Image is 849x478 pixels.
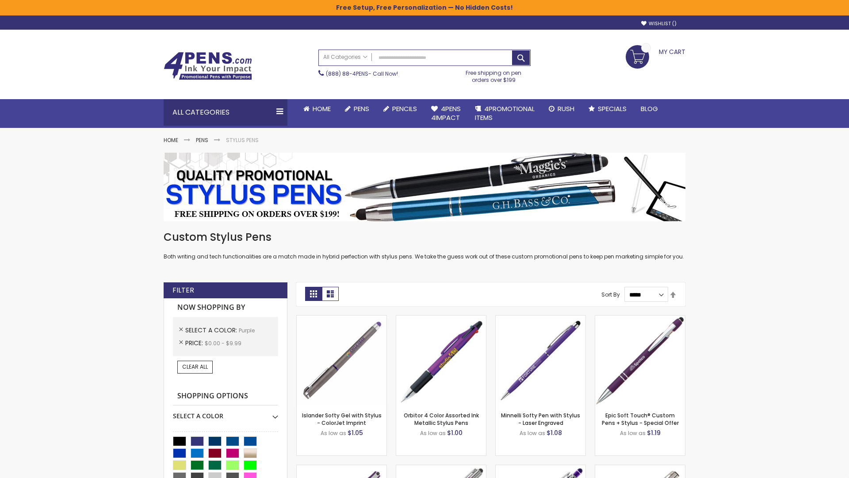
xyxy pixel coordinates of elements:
[297,465,386,472] a: Avendale Velvet Touch Stylus Gel Pen-Purple
[164,230,685,261] div: Both writing and tech functionalities are a match made in hybrid perfection with stylus pens. We ...
[326,70,398,77] span: - Call Now!
[354,104,369,113] span: Pens
[547,428,562,437] span: $1.08
[496,315,585,323] a: Minnelli Softy Pen with Stylus - Laser Engraved-Purple
[296,99,338,119] a: Home
[239,327,255,334] span: Purple
[164,52,252,80] img: 4Pens Custom Pens and Promotional Products
[321,429,346,437] span: As low as
[182,363,208,370] span: Clear All
[319,50,372,65] a: All Categories
[185,326,239,335] span: Select A Color
[634,99,665,119] a: Blog
[173,405,278,420] div: Select A Color
[326,70,368,77] a: (888) 88-4PENS
[598,104,627,113] span: Specials
[496,316,585,405] img: Minnelli Softy Pen with Stylus - Laser Engraved-Purple
[404,412,479,426] a: Orbitor 4 Color Assorted Ink Metallic Stylus Pens
[205,339,241,347] span: $0.00 - $9.99
[164,136,178,144] a: Home
[595,315,685,323] a: 4P-MS8B-Purple
[348,428,363,437] span: $1.05
[338,99,376,119] a: Pens
[542,99,581,119] a: Rush
[164,153,685,221] img: Stylus Pens
[501,412,580,426] a: Minnelli Softy Pen with Stylus - Laser Engraved
[323,54,367,61] span: All Categories
[602,412,679,426] a: Epic Soft Touch® Custom Pens + Stylus - Special Offer
[392,104,417,113] span: Pencils
[164,99,287,126] div: All Categories
[297,315,386,323] a: Islander Softy Gel with Stylus - ColorJet Imprint-Purple
[185,339,205,347] span: Price
[447,428,463,437] span: $1.00
[595,316,685,405] img: 4P-MS8B-Purple
[457,66,531,84] div: Free shipping on pen orders over $199
[641,104,658,113] span: Blog
[420,429,446,437] span: As low as
[424,99,468,128] a: 4Pens4impact
[177,361,213,373] a: Clear All
[396,316,486,405] img: Orbitor 4 Color Assorted Ink Metallic Stylus Pens-Purple
[581,99,634,119] a: Specials
[376,99,424,119] a: Pencils
[641,20,677,27] a: Wishlist
[396,315,486,323] a: Orbitor 4 Color Assorted Ink Metallic Stylus Pens-Purple
[620,429,646,437] span: As low as
[313,104,331,113] span: Home
[601,291,620,298] label: Sort By
[196,136,208,144] a: Pens
[305,287,322,301] strong: Grid
[647,428,661,437] span: $1.19
[172,285,194,295] strong: Filter
[173,298,278,317] strong: Now Shopping by
[496,465,585,472] a: Phoenix Softy with Stylus Pen - Laser-Purple
[226,136,259,144] strong: Stylus Pens
[468,99,542,128] a: 4PROMOTIONALITEMS
[164,230,685,244] h1: Custom Stylus Pens
[302,412,382,426] a: Islander Softy Gel with Stylus - ColorJet Imprint
[396,465,486,472] a: Tres-Chic with Stylus Metal Pen - Standard Laser-Purple
[297,316,386,405] img: Islander Softy Gel with Stylus - ColorJet Imprint-Purple
[173,387,278,406] strong: Shopping Options
[595,465,685,472] a: Tres-Chic Touch Pen - Standard Laser-Purple
[431,104,461,122] span: 4Pens 4impact
[558,104,574,113] span: Rush
[475,104,535,122] span: 4PROMOTIONAL ITEMS
[520,429,545,437] span: As low as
